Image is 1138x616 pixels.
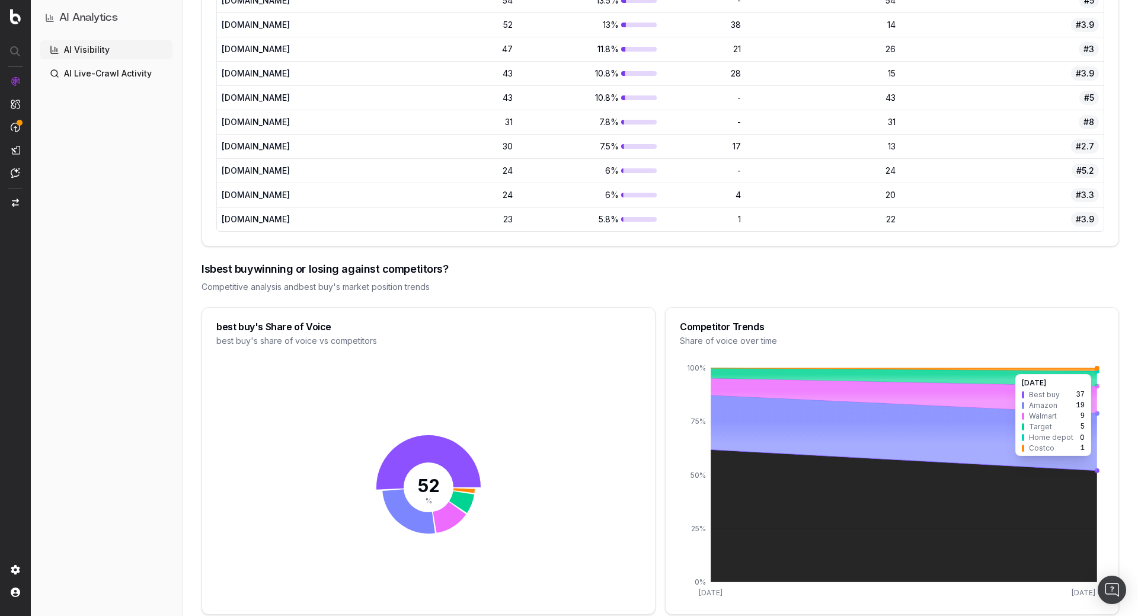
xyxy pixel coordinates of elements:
a: AI Live-Crawl Activity [40,64,172,83]
tspan: % [426,497,432,506]
div: [DOMAIN_NAME] [222,19,370,31]
span: #2.7 [1071,139,1099,154]
div: [DOMAIN_NAME] [222,189,370,201]
div: 14 [750,19,896,31]
img: Assist [11,168,20,178]
div: 10.8% [522,92,657,104]
div: [DOMAIN_NAME] [222,92,370,104]
button: AI Analytics [45,9,168,26]
div: 13 [750,141,896,152]
div: 23 [379,213,513,225]
div: 31 [379,116,513,128]
div: 17 [666,141,741,152]
div: Share of voice over time [680,335,1104,347]
img: Switch project [12,199,19,207]
img: Botify logo [10,9,21,24]
img: Activation [11,122,20,132]
div: 5.8% [522,213,657,225]
div: 43 [750,92,896,104]
div: Open Intercom Messenger [1098,576,1126,604]
img: Analytics [11,76,20,86]
div: 13% [522,19,657,31]
div: 22 [750,213,896,225]
div: 15 [750,68,896,79]
div: best buy's Share of Voice [216,322,641,331]
div: 24 [379,189,513,201]
div: 43 [379,92,513,104]
span: #8 [1079,115,1099,129]
span: #5.2 [1072,164,1099,178]
div: 47 [379,43,513,55]
div: 6% [522,165,657,177]
div: 26 [750,43,896,55]
div: 11.8% [522,43,657,55]
div: 7.5% [522,141,657,152]
div: 21 [666,43,741,55]
div: 1 [666,213,741,225]
tspan: 25% [691,524,706,533]
tspan: [DATE] [699,588,723,597]
div: 24 [750,165,896,177]
h1: AI Analytics [59,9,118,26]
div: 52 [379,19,513,31]
div: Competitive analysis and best buy 's market position trends [202,281,1119,293]
div: 30 [379,141,513,152]
div: 38 [666,19,741,31]
img: My account [11,588,20,597]
div: [DOMAIN_NAME] [222,213,370,225]
img: Intelligence [11,99,20,109]
span: #3.9 [1071,212,1099,226]
div: [DOMAIN_NAME] [222,116,370,128]
div: [DOMAIN_NAME] [222,68,370,79]
div: 24 [379,165,513,177]
img: Setting [11,565,20,574]
div: Is best buy winning or losing against competitors? [202,261,1119,277]
span: #3.9 [1071,18,1099,32]
div: Competitor Trends [680,322,1104,331]
div: 31 [750,116,896,128]
div: - [666,116,741,128]
tspan: 52 [418,475,440,497]
div: best buy's share of voice vs competitors [216,335,641,347]
div: 6% [522,189,657,201]
span: #3 [1079,42,1099,56]
span: #3.3 [1071,188,1099,202]
div: 20 [750,189,896,201]
tspan: 0% [695,577,706,586]
span: #5 [1079,91,1099,105]
div: - [666,92,741,104]
div: [DOMAIN_NAME] [222,43,370,55]
div: 4 [666,189,741,201]
div: 7.8% [522,116,657,128]
div: [DOMAIN_NAME] [222,141,370,152]
div: 43 [379,68,513,79]
div: 28 [666,68,741,79]
a: AI Visibility [40,40,172,59]
div: [DOMAIN_NAME] [222,165,370,177]
img: Studio [11,145,20,155]
tspan: 50% [691,471,706,480]
div: 10.8% [522,68,657,79]
div: - [666,165,741,177]
tspan: 75% [691,417,706,426]
tspan: [DATE] [1072,588,1095,597]
tspan: 100% [687,363,706,372]
span: #3.9 [1071,66,1099,81]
